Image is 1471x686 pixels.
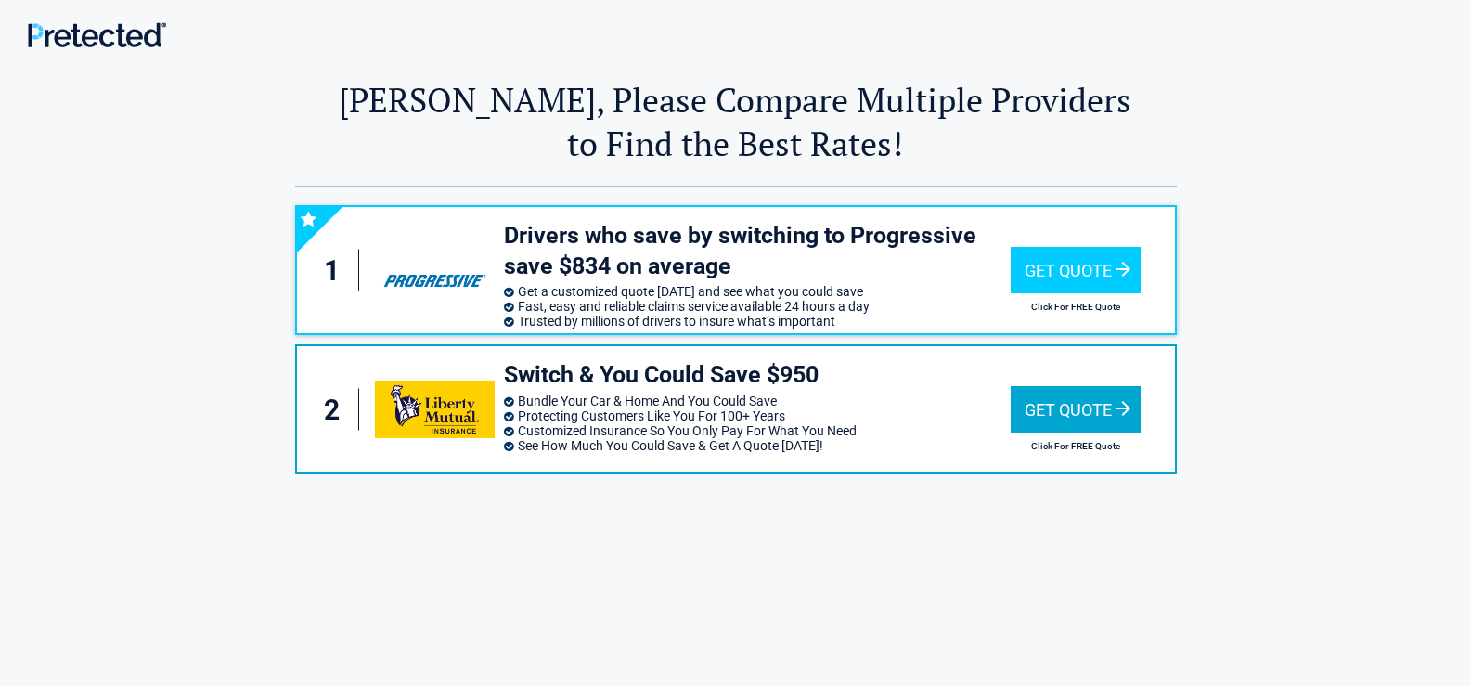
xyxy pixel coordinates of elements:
img: Main Logo [28,22,166,47]
li: Bundle Your Car & Home And You Could Save [504,394,1011,408]
li: Trusted by millions of drivers to insure what’s important [504,314,1011,329]
div: Get Quote [1011,247,1141,293]
div: 2 [316,389,360,431]
h3: Drivers who save by switching to Progressive save $834 on average [504,221,1011,281]
li: Fast, easy and reliable claims service available 24 hours a day [504,299,1011,314]
img: progressive's logo [375,241,494,299]
h2: Click For FREE Quote [1011,441,1141,451]
img: libertymutual's logo [375,381,494,438]
li: Get a customized quote [DATE] and see what you could save [504,284,1011,299]
li: Protecting Customers Like You For 100+ Years [504,408,1011,423]
h2: [PERSON_NAME], Please Compare Multiple Providers to Find the Best Rates! [295,78,1177,165]
div: Get Quote [1011,386,1141,433]
li: Customized Insurance So You Only Pay For What You Need [504,423,1011,438]
h2: Click For FREE Quote [1011,302,1141,312]
h3: Switch & You Could Save $950 [504,360,1011,391]
li: See How Much You Could Save & Get A Quote [DATE]! [504,438,1011,453]
div: 1 [316,250,360,291]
